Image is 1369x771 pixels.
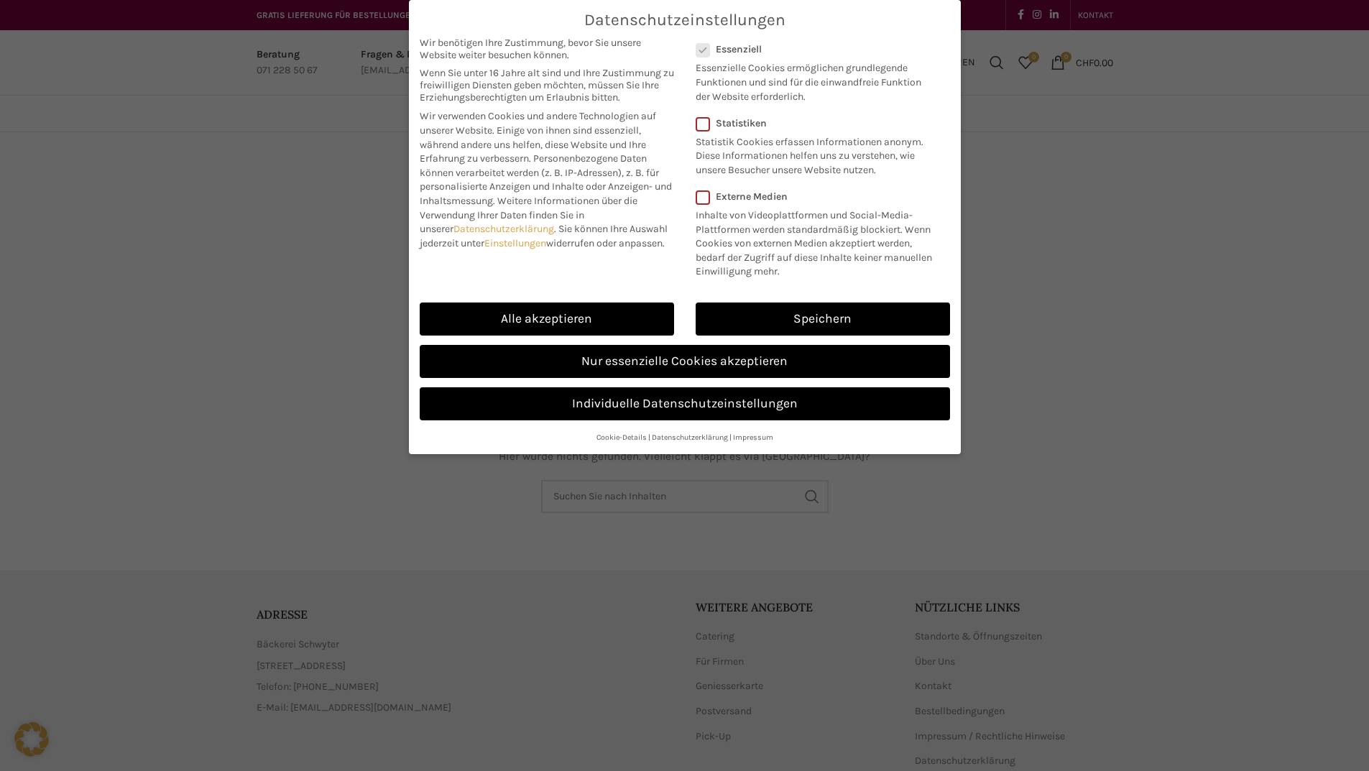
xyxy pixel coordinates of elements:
a: Individuelle Datenschutzeinstellungen [420,387,950,420]
span: Weitere Informationen über die Verwendung Ihrer Daten finden Sie in unserer . [420,195,637,235]
a: Speichern [696,303,950,336]
a: Nur essenzielle Cookies akzeptieren [420,345,950,378]
p: Inhalte von Videoplattformen und Social-Media-Plattformen werden standardmäßig blockiert. Wenn Co... [696,203,941,279]
p: Statistik Cookies erfassen Informationen anonym. Diese Informationen helfen uns zu verstehen, wie... [696,129,931,177]
span: Datenschutzeinstellungen [584,11,785,29]
a: Datenschutzerklärung [652,433,728,442]
label: Externe Medien [696,190,941,203]
span: Wir benötigen Ihre Zustimmung, bevor Sie unsere Website weiter besuchen können. [420,37,674,61]
a: Datenschutzerklärung [453,223,554,235]
a: Impressum [733,433,773,442]
span: Sie können Ihre Auswahl jederzeit unter widerrufen oder anpassen. [420,223,668,249]
span: Wir verwenden Cookies und andere Technologien auf unserer Website. Einige von ihnen sind essenzie... [420,110,656,165]
a: Cookie-Details [596,433,647,442]
p: Essenzielle Cookies ermöglichen grundlegende Funktionen und sind für die einwandfreie Funktion de... [696,55,931,103]
span: Personenbezogene Daten können verarbeitet werden (z. B. IP-Adressen), z. B. für personalisierte A... [420,152,672,207]
a: Einstellungen [484,237,546,249]
a: Alle akzeptieren [420,303,674,336]
span: Wenn Sie unter 16 Jahre alt sind und Ihre Zustimmung zu freiwilligen Diensten geben möchten, müss... [420,67,674,103]
label: Statistiken [696,117,931,129]
label: Essenziell [696,43,931,55]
